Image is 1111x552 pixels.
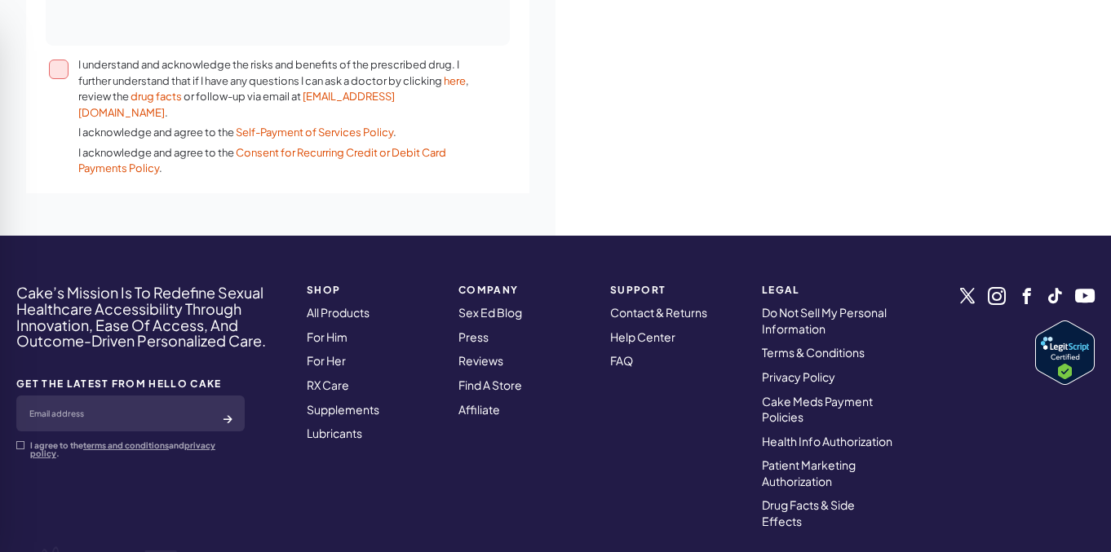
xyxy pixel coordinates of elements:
[307,285,439,295] strong: SHOP
[762,345,865,360] a: Terms & Conditions
[458,402,500,417] a: Affiliate
[16,285,285,349] h4: Cake’s Mission Is To Redefine Sexual Healthcare Accessibility Through Innovation, Ease Of Access,...
[458,285,591,295] strong: COMPANY
[307,329,347,344] a: For Him
[307,305,370,320] a: All Products
[78,145,484,177] span: I acknowledge and agree to the .
[78,90,395,119] a: [EMAIL_ADDRESS][DOMAIN_NAME]
[78,146,446,175] a: Consent for Recurring Credit or Debit Card Payments Policy
[30,441,245,457] p: I agree to the and .
[307,402,379,417] a: Supplements
[762,457,856,488] a: Patient Marketing Authorization
[236,126,393,139] a: Self-Payment of Services Policy
[762,369,835,384] a: Privacy Policy
[762,305,887,336] a: Do Not Sell My Personal Information
[610,285,742,295] strong: Support
[78,57,484,121] span: I understand and acknowledge the risks and benefits of the prescribed drug. I further understand ...
[458,378,522,392] a: Find A Store
[1035,320,1095,385] a: Verify LegitScript Approval for www.hellocake.com
[83,440,169,450] a: terms and conditions
[307,426,362,440] a: Lubricants
[307,353,346,368] a: For Her
[610,305,707,320] a: Contact & Returns
[458,353,503,368] a: Reviews
[762,434,892,448] a: Health Info Authorization
[78,125,484,141] span: I acknowledge and agree to the .
[444,74,466,87] a: here
[458,329,489,344] a: Press
[610,353,633,368] a: FAQ
[458,305,522,320] a: Sex Ed Blog
[610,329,675,344] a: Help Center
[762,497,855,528] a: Drug Facts & Side Effects
[1035,320,1095,385] img: Verify Approval for www.hellocake.com
[307,378,349,392] a: RX Care
[762,394,873,425] a: Cake Meds Payment Policies
[49,60,69,79] button: I understand and acknowledge the risks and benefits of the prescribed drug. I further understand ...
[16,378,245,389] strong: GET THE LATEST FROM HELLO CAKE
[131,90,182,103] a: drug facts
[762,285,894,295] strong: Legal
